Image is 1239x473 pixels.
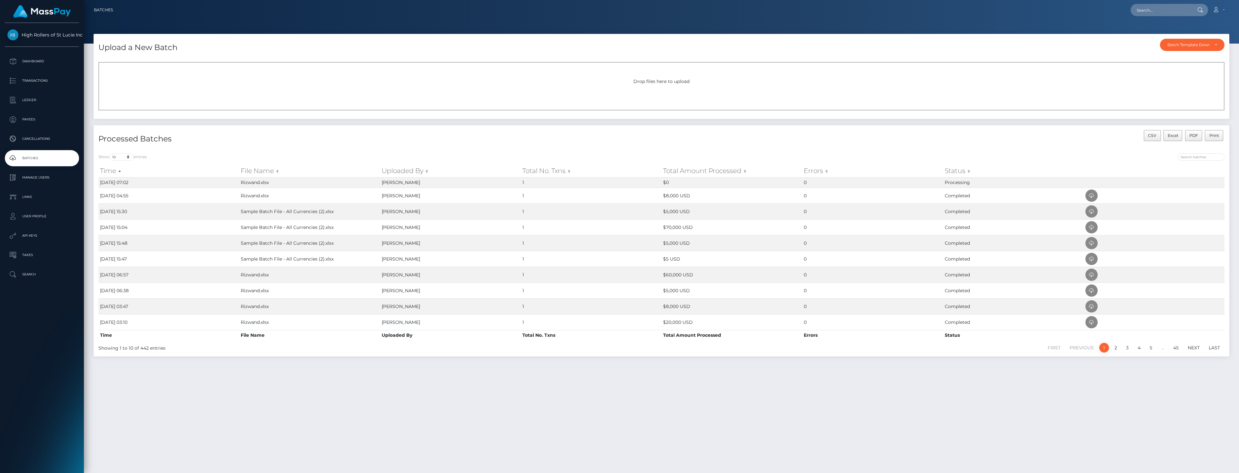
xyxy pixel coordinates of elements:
[802,267,943,283] td: 0
[661,283,802,298] td: $5,000 USD
[7,76,76,86] p: Transactions
[802,235,943,251] td: 0
[521,330,661,340] th: Total No. Txns
[98,298,239,314] td: [DATE] 03:47
[98,267,239,283] td: [DATE] 06:57
[943,298,1084,314] td: Completed
[1123,343,1132,353] a: 3
[5,247,79,263] a: Taxes
[7,95,76,105] p: Ledger
[7,153,76,163] p: Batches
[943,177,1084,188] td: Processing
[802,314,943,330] td: 0
[5,189,79,205] a: Links
[380,251,521,267] td: [PERSON_NAME]
[109,153,134,161] select: Showentries
[7,57,76,66] p: Dashboard
[802,188,943,203] td: 0
[1167,42,1210,47] div: Batch Template Download
[1178,153,1224,161] input: Search batches
[1134,343,1144,353] a: 4
[661,177,802,188] td: $0
[98,235,239,251] td: [DATE] 15:48
[943,267,1084,283] td: Completed
[98,283,239,298] td: [DATE] 06:38
[380,314,521,330] td: [PERSON_NAME]
[521,298,661,314] td: 1
[1131,4,1191,16] input: Search...
[1160,39,1224,51] button: Batch Template Download
[5,53,79,69] a: Dashboard
[98,314,239,330] td: [DATE] 03:10
[98,251,239,267] td: [DATE] 15:47
[239,330,380,340] th: File Name
[943,314,1084,330] td: Completed
[1111,343,1121,353] a: 2
[521,314,661,330] td: 1
[521,251,661,267] td: 1
[1205,130,1223,141] button: Print
[98,164,239,177] th: Time: activate to sort column ascending
[1099,343,1109,353] a: 1
[1168,133,1178,138] span: Excel
[5,111,79,128] a: Payees
[1189,133,1198,138] span: PDF
[7,115,76,124] p: Payees
[239,164,380,177] th: File Name: activate to sort column ascending
[380,177,521,188] td: [PERSON_NAME]
[802,219,943,235] td: 0
[802,203,943,219] td: 0
[380,188,521,203] td: [PERSON_NAME]
[1170,343,1182,353] a: 45
[7,173,76,182] p: Manage Users
[98,177,239,188] td: [DATE] 07:02
[380,298,521,314] td: [PERSON_NAME]
[1144,130,1161,141] button: CSV
[661,219,802,235] td: $70,000 USD
[7,270,76,279] p: Search
[98,203,239,219] td: [DATE] 15:30
[521,283,661,298] td: 1
[380,219,521,235] td: [PERSON_NAME]
[802,164,943,177] th: Errors: activate to sort column ascending
[239,188,380,203] td: Rizwand.xlsx
[661,164,802,177] th: Total Amount Processed: activate to sort column ascending
[7,250,76,260] p: Taxes
[943,330,1084,340] th: Status
[5,170,79,186] a: Manage Users
[802,330,943,340] th: Errors
[1185,130,1203,141] button: PDF
[239,283,380,298] td: Rizwand.xlsx
[239,298,380,314] td: Rizwand.xlsx
[661,251,802,267] td: $5 USD
[521,164,661,177] th: Total No. Txns: activate to sort column ascending
[380,267,521,283] td: [PERSON_NAME]
[98,330,239,340] th: Time
[943,219,1084,235] td: Completed
[5,92,79,108] a: Ledger
[802,251,943,267] td: 0
[7,29,18,40] img: High Rollers of St Lucie Inc
[239,203,380,219] td: Sample Batch File - All Currencies (2).xlsx
[5,208,79,224] a: User Profile
[633,78,690,84] span: Drop files here to upload
[661,203,802,219] td: $5,000 USD
[521,203,661,219] td: 1
[13,5,71,18] img: MassPay Logo
[98,133,657,145] h4: Processed Batches
[98,153,147,161] label: Show entries
[802,298,943,314] td: 0
[521,219,661,235] td: 1
[661,235,802,251] td: $5,000 USD
[943,164,1084,177] th: Status: activate to sort column ascending
[7,211,76,221] p: User Profile
[1148,133,1156,138] span: CSV
[661,188,802,203] td: $8,000 USD
[1163,130,1183,141] button: Excel
[239,177,380,188] td: Rizwand.xlsx
[943,188,1084,203] td: Completed
[98,219,239,235] td: [DATE] 15:04
[1205,343,1224,353] a: Last
[380,330,521,340] th: Uploaded By
[239,267,380,283] td: Rizwand.xlsx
